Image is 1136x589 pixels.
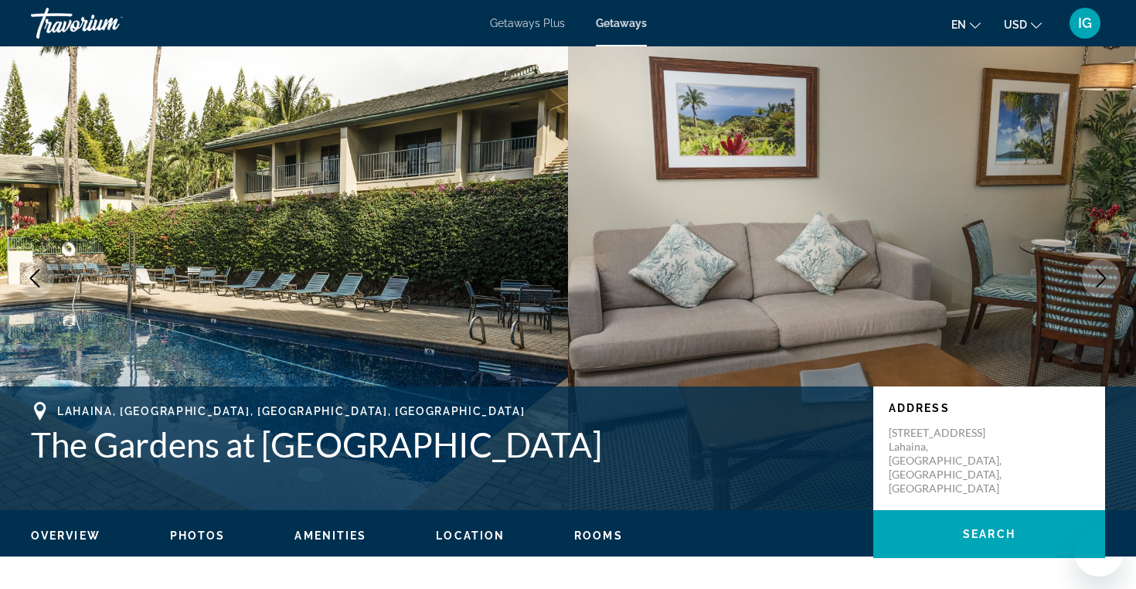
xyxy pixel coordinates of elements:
[951,19,966,31] span: en
[294,529,366,543] button: Amenities
[436,529,505,542] span: Location
[889,426,1012,495] p: [STREET_ADDRESS] Lahaina, [GEOGRAPHIC_DATA], [GEOGRAPHIC_DATA], [GEOGRAPHIC_DATA]
[436,529,505,543] button: Location
[574,529,623,543] button: Rooms
[889,402,1090,414] p: Address
[490,17,565,29] a: Getaways Plus
[31,3,185,43] a: Travorium
[574,529,623,542] span: Rooms
[951,13,981,36] button: Change language
[1004,19,1027,31] span: USD
[31,424,858,465] h1: The Gardens at [GEOGRAPHIC_DATA]
[1004,13,1042,36] button: Change currency
[873,510,1105,558] button: Search
[1065,7,1105,39] button: User Menu
[1078,15,1092,31] span: IG
[1082,259,1121,298] button: Next image
[1074,527,1124,577] iframe: Button to launch messaging window
[294,529,366,542] span: Amenities
[31,529,100,542] span: Overview
[31,529,100,543] button: Overview
[170,529,226,542] span: Photos
[963,528,1015,540] span: Search
[57,405,525,417] span: Lahaina, [GEOGRAPHIC_DATA], [GEOGRAPHIC_DATA], [GEOGRAPHIC_DATA]
[596,17,647,29] a: Getaways
[170,529,226,543] button: Photos
[15,259,54,298] button: Previous image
